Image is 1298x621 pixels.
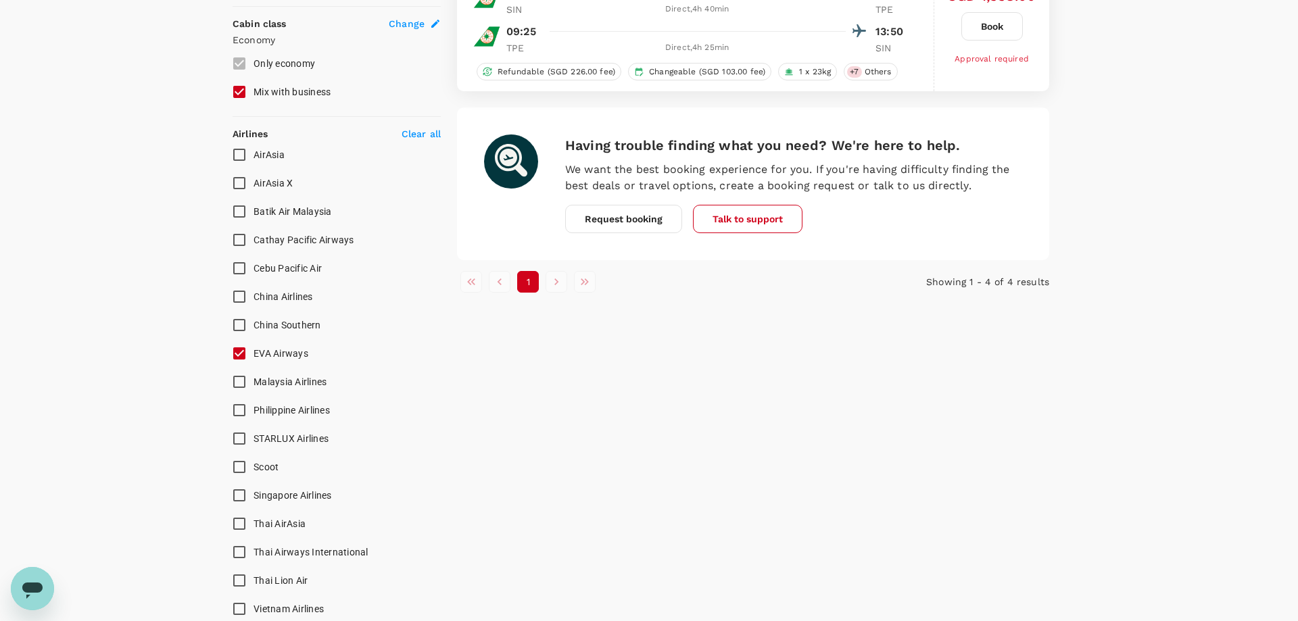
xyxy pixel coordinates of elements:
span: China Southern [254,320,321,330]
strong: Airlines [233,128,268,139]
p: 13:50 [875,24,909,40]
button: Book [961,12,1023,41]
div: +7Others [844,63,897,80]
div: Changeable (SGD 103.00 fee) [628,63,771,80]
span: Approval required [955,54,1029,64]
div: Direct , 4h 25min [548,41,846,55]
div: Refundable (SGD 226.00 fee) [477,63,621,80]
span: Cebu Pacific Air [254,263,322,274]
span: China Airlines [254,291,313,302]
button: Talk to support [693,205,802,233]
span: AirAsia X [254,178,293,189]
p: SIN [875,41,909,55]
img: BR [473,23,500,50]
span: AirAsia [254,149,285,160]
p: SIN [506,3,540,16]
span: 1 x 23kg [794,66,836,78]
p: TPE [506,41,540,55]
p: Economy [233,33,441,47]
button: page 1 [517,271,539,293]
span: Thai Lion Air [254,575,308,586]
h6: Having trouble finding what you need? We're here to help. [565,134,1022,156]
p: 09:25 [506,24,536,40]
p: TPE [875,3,909,16]
p: Clear all [402,127,441,141]
nav: pagination navigation [457,271,852,293]
iframe: Schaltfläche zum Öffnen des Messaging-Fensters [11,567,54,610]
p: Showing 1 - 4 of 4 results [852,275,1049,289]
span: Change [389,17,425,30]
div: 1 x 23kg [778,63,837,80]
span: Mix with business [254,86,331,97]
span: Singapore Airlines [254,490,332,501]
span: Refundable (SGD 226.00 fee) [492,66,621,78]
span: Thai Airways International [254,547,368,557]
span: Cathay Pacific Airways [254,234,354,245]
span: Thai AirAsia [254,518,306,529]
span: Only economy [254,58,315,69]
p: We want the best booking experience for you. If you're having difficulty finding the best deals o... [565,162,1022,194]
button: Request booking [565,205,682,233]
span: Philippine Airlines [254,405,330,416]
span: Scoot [254,462,279,472]
span: EVA Airways [254,348,308,359]
div: Direct , 4h 40min [548,3,846,16]
span: Vietnam Airlines [254,603,324,614]
span: Batik Air Malaysia [254,206,332,217]
span: + 7 [847,66,861,78]
span: STARLUX Airlines [254,433,329,444]
strong: Cabin class [233,18,287,29]
span: Changeable (SGD 103.00 fee) [644,66,771,78]
span: Malaysia Airlines [254,376,327,387]
span: Others [859,66,897,78]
